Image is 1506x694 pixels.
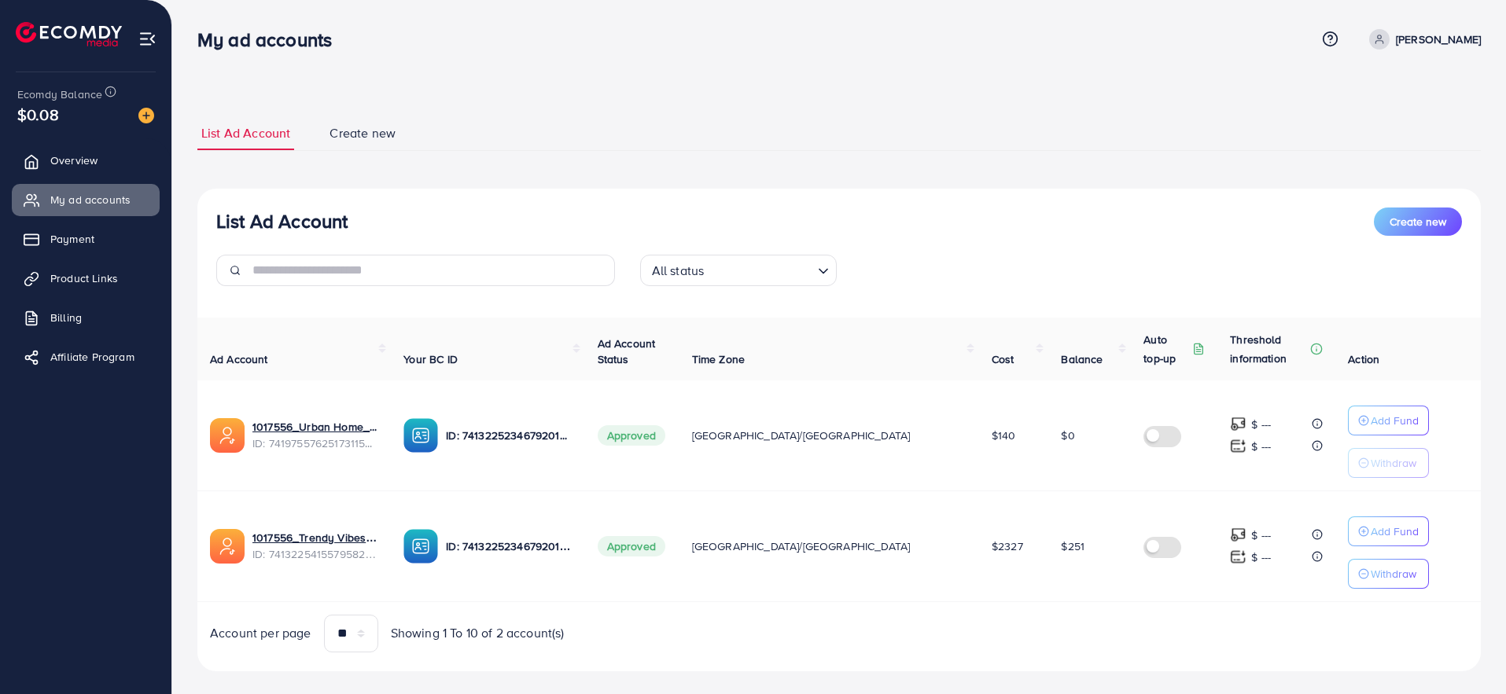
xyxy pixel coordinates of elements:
[692,538,911,554] span: [GEOGRAPHIC_DATA]/[GEOGRAPHIC_DATA]
[252,530,378,545] a: 1017556_Trendy Vibes_1726026072792
[210,529,245,564] img: ic-ads-acc.e4c84228.svg
[709,256,811,282] input: Search for option
[403,529,438,564] img: ic-ba-acc.ded83a64.svg
[598,336,656,367] span: Ad Account Status
[1348,406,1429,435] button: Add Fund
[210,624,311,642] span: Account per page
[598,536,665,556] span: Approved
[1371,411,1419,430] p: Add Fund
[12,302,160,333] a: Billing
[1061,351,1103,367] span: Balance
[1348,351,1379,367] span: Action
[992,538,1023,554] span: $2327
[1230,330,1307,368] p: Threshold information
[1363,29,1481,50] a: [PERSON_NAME]
[50,231,94,247] span: Payment
[1390,214,1446,229] span: Create new
[12,223,160,255] a: Payment
[1439,623,1494,682] iframe: Chat
[1371,522,1419,541] p: Add Fund
[649,259,708,282] span: All status
[50,152,98,168] span: Overview
[197,28,344,51] h3: My ad accounts
[12,263,160,294] a: Product Links
[992,428,1016,443] span: $140
[1143,330,1189,368] p: Auto top-up
[12,341,160,373] a: Affiliate Program
[446,426,572,445] p: ID: 7413225234679201808
[330,124,396,142] span: Create new
[252,419,378,435] a: 1017556_Urban Home_1727546522735
[598,425,665,446] span: Approved
[692,428,911,443] span: [GEOGRAPHIC_DATA]/[GEOGRAPHIC_DATA]
[50,310,82,325] span: Billing
[1230,549,1246,565] img: top-up amount
[210,418,245,453] img: ic-ads-acc.e4c84228.svg
[446,537,572,556] p: ID: 7413225234679201808
[252,530,378,562] div: <span class='underline'>1017556_Trendy Vibes_1726026072792</span></br>7413225415579582480
[252,419,378,451] div: <span class='underline'>1017556_Urban Home_1727546522735</span></br>7419755762517311505
[1251,548,1271,567] p: $ ---
[1251,437,1271,456] p: $ ---
[17,86,102,102] span: Ecomdy Balance
[12,145,160,176] a: Overview
[1396,30,1481,49] p: [PERSON_NAME]
[201,124,290,142] span: List Ad Account
[1348,448,1429,478] button: Withdraw
[1251,526,1271,545] p: $ ---
[12,184,160,215] a: My ad accounts
[1230,527,1246,543] img: top-up amount
[1251,415,1271,434] p: $ ---
[1371,564,1416,583] p: Withdraw
[992,351,1014,367] span: Cost
[138,108,154,123] img: image
[1374,207,1462,236] button: Create new
[640,255,837,286] div: Search for option
[50,192,131,207] span: My ad accounts
[1230,438,1246,454] img: top-up amount
[252,435,378,451] span: ID: 7419755762517311505
[210,351,268,367] span: Ad Account
[50,270,118,286] span: Product Links
[17,103,59,126] span: $0.08
[252,546,378,562] span: ID: 7413225415579582480
[391,624,565,642] span: Showing 1 To 10 of 2 account(s)
[403,351,458,367] span: Your BC ID
[1230,416,1246,432] img: top-up amount
[50,349,134,365] span: Affiliate Program
[403,418,438,453] img: ic-ba-acc.ded83a64.svg
[1348,516,1429,546] button: Add Fund
[216,210,348,233] h3: List Ad Account
[1061,538,1084,554] span: $251
[1371,453,1416,472] p: Withdraw
[16,22,122,46] img: logo
[692,351,745,367] span: Time Zone
[1061,428,1074,443] span: $0
[1348,559,1429,589] button: Withdraw
[138,30,156,48] img: menu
